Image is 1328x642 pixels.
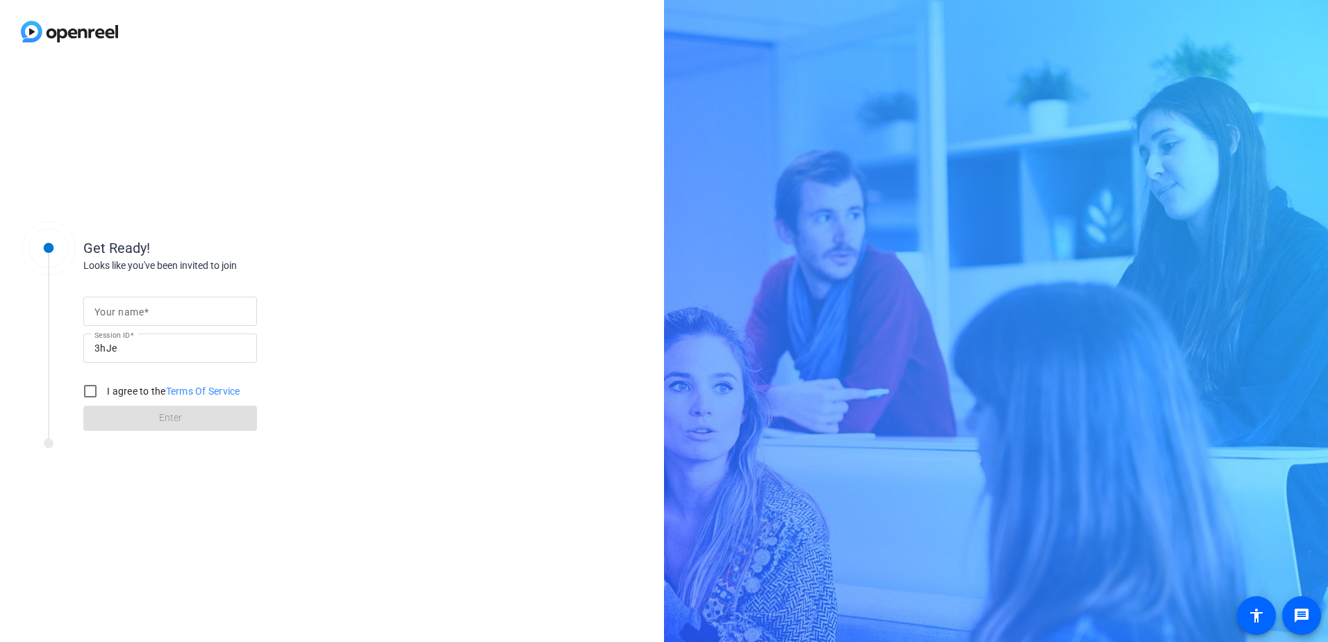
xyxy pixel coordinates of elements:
mat-label: Session ID [94,331,130,339]
label: I agree to the [104,384,240,398]
div: Looks like you've been invited to join [83,258,361,273]
div: Get Ready! [83,238,361,258]
a: Terms Of Service [166,386,240,397]
mat-icon: accessibility [1248,607,1265,624]
mat-label: Your name [94,306,144,318]
mat-icon: message [1293,607,1310,624]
